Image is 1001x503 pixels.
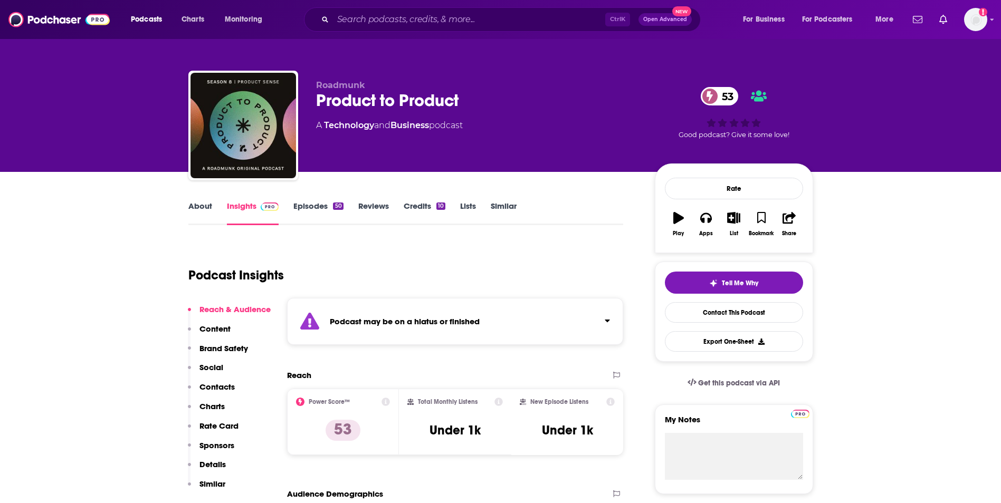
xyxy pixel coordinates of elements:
img: Podchaser - Follow, Share and Rate Podcasts [8,9,110,30]
img: User Profile [964,8,987,31]
p: Details [199,459,226,469]
h2: Total Monthly Listens [418,398,478,405]
img: tell me why sparkle [709,279,718,287]
button: Bookmark [748,205,775,243]
h2: Audience Demographics [287,489,383,499]
button: open menu [736,11,798,28]
div: 10 [436,202,445,210]
span: More [875,12,893,27]
button: open menu [868,11,907,28]
button: Contacts [188,382,235,401]
a: Pro website [791,408,809,418]
h2: Power Score™ [309,398,350,405]
button: open menu [795,11,868,28]
button: Brand Safety [188,343,248,363]
span: Charts [182,12,204,27]
button: Apps [692,205,720,243]
span: For Podcasters [802,12,853,27]
p: Sponsors [199,440,234,450]
div: Search podcasts, credits, & more... [314,7,711,32]
a: Show notifications dropdown [909,11,927,28]
a: Reviews [358,201,389,225]
input: Search podcasts, credits, & more... [333,11,605,28]
img: Podchaser Pro [261,202,279,211]
div: A podcast [316,119,463,132]
img: Product to Product [190,73,296,178]
h1: Podcast Insights [188,267,284,283]
label: My Notes [665,414,803,433]
span: and [374,120,390,130]
button: Export One-Sheet [665,331,803,352]
button: tell me why sparkleTell Me Why [665,272,803,294]
span: Tell Me Why [722,279,758,287]
div: 50 [333,202,343,210]
p: Contacts [199,382,235,392]
div: Bookmark [749,230,774,237]
button: Social [188,362,223,382]
p: 53 [326,420,360,441]
a: 53 [701,87,739,105]
button: List [720,205,747,243]
span: Ctrl K [605,13,630,26]
a: Show notifications dropdown [935,11,951,28]
span: Good podcast? Give it some love! [679,131,789,139]
a: Credits10 [404,201,445,225]
button: Charts [188,401,225,421]
a: Episodes50 [293,201,343,225]
a: About [188,201,212,225]
p: Content [199,324,231,334]
button: open menu [123,11,176,28]
span: For Business [743,12,785,27]
h2: New Episode Listens [530,398,588,405]
p: Rate Card [199,421,239,431]
button: Reach & Audience [188,304,271,324]
div: Play [673,230,684,237]
button: Details [188,459,226,479]
p: Charts [199,401,225,411]
a: Similar [491,201,517,225]
span: New [672,6,691,16]
div: Apps [699,230,713,237]
span: Podcasts [131,12,162,27]
button: open menu [217,11,276,28]
button: Share [775,205,803,243]
a: Lists [460,201,476,225]
span: Logged in as nshort92 [964,8,987,31]
h2: Reach [287,370,311,380]
p: Brand Safety [199,343,248,353]
a: InsightsPodchaser Pro [227,201,279,225]
button: Open AdvancedNew [638,13,692,26]
div: Rate [665,178,803,199]
img: Podchaser Pro [791,410,809,418]
svg: Add a profile image [979,8,987,16]
div: 53Good podcast? Give it some love! [655,80,813,146]
a: Contact This Podcast [665,302,803,323]
p: Similar [199,479,225,489]
span: Monitoring [225,12,262,27]
a: Get this podcast via API [679,370,789,396]
p: Reach & Audience [199,304,271,314]
button: Show profile menu [964,8,987,31]
p: Social [199,362,223,372]
span: Open Advanced [643,17,687,22]
div: List [730,230,738,237]
div: Share [782,230,796,237]
h3: Under 1k [430,422,481,438]
a: Technology [324,120,374,130]
a: Business [390,120,429,130]
button: Content [188,324,231,343]
strong: Podcast may be on a hiatus or finished [330,316,480,326]
a: Charts [175,11,211,28]
button: Rate Card [188,421,239,440]
button: Play [665,205,692,243]
span: Get this podcast via API [698,379,780,388]
button: Sponsors [188,440,234,460]
section: Click to expand status details [287,298,624,345]
span: 53 [711,87,739,105]
h3: Under 1k [542,422,593,438]
span: Roadmunk [316,80,365,90]
button: Similar [188,479,225,498]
